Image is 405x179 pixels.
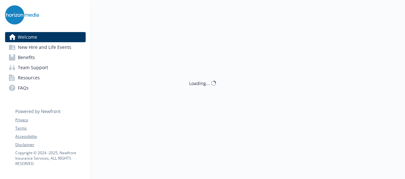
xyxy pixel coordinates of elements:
[18,52,35,63] span: Benefits
[15,117,85,123] a: Privacy
[15,125,85,131] a: Terms
[189,80,210,87] div: Loading...
[5,83,86,93] a: FAQs
[15,134,85,139] a: Accessibility
[5,63,86,73] a: Team Support
[18,63,48,73] span: Team Support
[15,142,85,148] a: Disclaimer
[5,73,86,83] a: Resources
[15,150,85,166] p: Copyright © 2024 - 2025 , Newfront Insurance Services, ALL RIGHTS RESERVED
[18,73,40,83] span: Resources
[5,32,86,42] a: Welcome
[5,42,86,52] a: New Hire and Life Events
[18,83,29,93] span: FAQs
[5,52,86,63] a: Benefits
[18,42,71,52] span: New Hire and Life Events
[18,32,37,42] span: Welcome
